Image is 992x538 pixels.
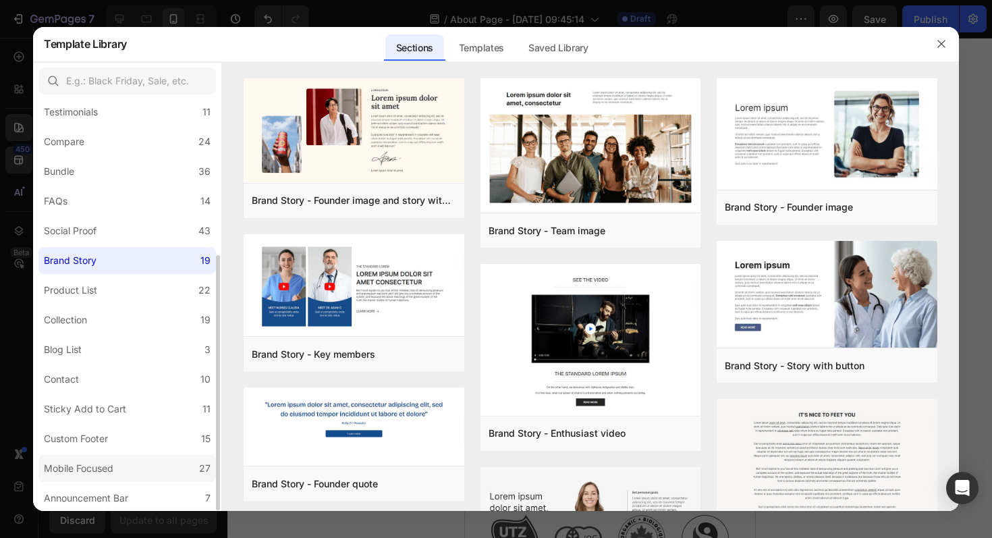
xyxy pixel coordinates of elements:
div: 19 [200,252,211,269]
img: brs.png [717,241,937,350]
div: Brand Story - Founder quote [252,476,378,492]
div: Custom Footer [44,431,108,447]
div: Brand Story - Story with button [725,358,864,374]
div: 19 [200,312,211,328]
div: Blog List [44,342,82,358]
div: Mobile Focused [44,460,113,477]
div: Saved Library [518,34,599,61]
div: 3 [204,342,211,358]
div: 43 [198,223,211,239]
div: 36 [198,163,211,180]
div: Bundle [44,163,74,180]
div: 11 [202,104,211,120]
div: Brand Story - Founder image and story with signature [252,192,456,209]
p: Our Coffee [11,246,279,272]
div: 10 [200,371,211,387]
div: Compare [44,134,84,150]
input: E.g.: Black Friday, Sale, etc. [38,68,216,95]
div: Brand Story [44,252,97,269]
div: Social Proof [44,223,97,239]
div: FAQs [44,193,67,209]
img: brl.png [717,399,937,537]
div: 11 [202,401,211,417]
div: Announcement Bar [44,490,128,506]
div: Open Intercom Messenger [946,472,979,504]
img: Alt Image [153,477,200,524]
div: 14 [200,193,211,209]
div: Templates [448,34,515,61]
div: Contact [44,371,79,387]
img: Alt Image [90,477,137,524]
div: 15 [201,431,211,447]
img: bre.png [480,264,701,418]
div: 24 [198,134,211,150]
img: brk.png [244,234,464,339]
div: 22 [198,282,211,298]
div: 27 [199,460,211,477]
div: 7 [205,490,211,506]
img: brt.png [480,78,701,216]
img: Alt Image [217,477,264,524]
div: Testimonials [44,104,98,120]
img: brf-1.png [717,78,937,192]
div: Product List [44,282,97,298]
p: Clean + Effective + Safe [11,451,279,465]
img: brf.png [244,78,464,186]
div: Brand Story - Key members [252,346,375,362]
img: Alt Image [26,477,74,524]
div: Brand Story - Team image [489,223,605,239]
div: Sections [385,34,444,61]
div: Sticky Add to Cart [44,401,126,417]
h2: Template Library [44,26,127,61]
img: brf-2.png [244,387,464,450]
div: Brand Story - Founder image [725,199,853,215]
div: Brand Story - Enthusiast video [489,425,626,441]
div: Collection [44,312,87,328]
p: Everything is roasted in-house and to-order. We never have old coffee sitting around waiting to b... [11,291,279,427]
